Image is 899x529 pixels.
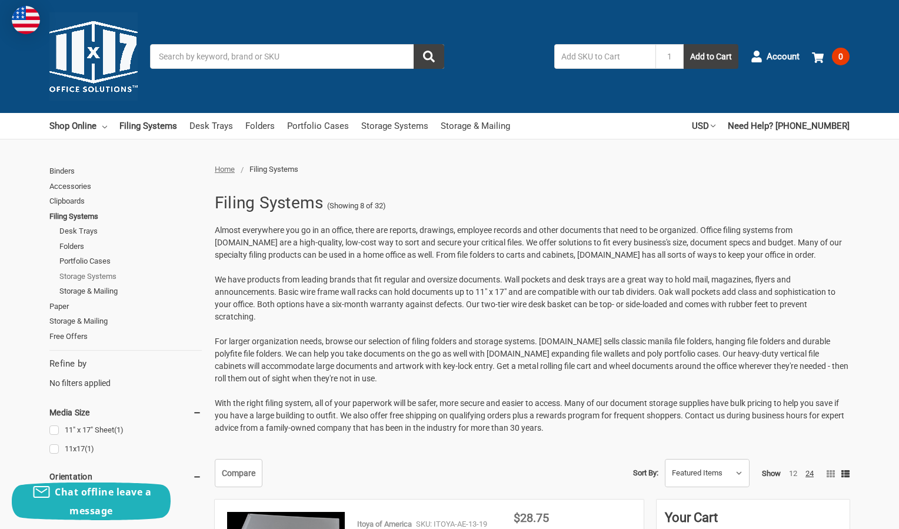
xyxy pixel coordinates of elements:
[215,397,850,434] p: With the right filing system, all of your paperwork will be safer, more secure and easier to acce...
[832,48,850,65] span: 0
[49,441,202,457] a: 11x17
[215,459,262,487] a: Compare
[55,485,151,517] span: Chat offline leave a message
[287,113,349,139] a: Portfolio Cases
[59,239,202,254] a: Folders
[150,44,444,69] input: Search by keyword, brand or SKU
[114,425,124,434] span: (1)
[215,335,850,385] p: For larger organization needs, browse our selection of filing folders and storage systems. [DOMAI...
[59,224,202,239] a: Desk Trays
[12,6,40,34] img: duty and tax information for United States
[684,44,738,69] button: Add to Cart
[633,464,658,482] label: Sort By:
[728,113,850,139] a: Need Help? [PHONE_NUMBER]
[49,405,202,420] h5: Media Size
[49,329,202,344] a: Free Offers
[49,470,202,484] h5: Orientation
[215,224,850,261] p: Almost everywhere you go in an office, there are reports, drawings, employee records and other do...
[215,165,235,174] a: Home
[767,50,800,64] span: Account
[245,113,275,139] a: Folders
[85,444,94,453] span: (1)
[59,284,202,299] a: Storage & Mailing
[49,209,202,224] a: Filing Systems
[327,200,386,212] span: (Showing 8 of 32)
[49,314,202,329] a: Storage & Mailing
[49,12,138,101] img: 11x17.com
[49,357,202,389] div: No filters applied
[215,274,850,323] p: We have products from leading brands that fit regular and oversize documents. Wall pockets and de...
[215,188,324,218] h1: Filing Systems
[119,113,177,139] a: Filing Systems
[554,44,655,69] input: Add SKU to Cart
[249,165,298,174] span: Filing Systems
[59,254,202,269] a: Portfolio Cases
[49,164,202,179] a: Binders
[805,469,814,478] a: 24
[751,41,800,72] a: Account
[49,113,107,139] a: Shop Online
[789,469,797,478] a: 12
[762,469,781,478] span: Show
[812,41,850,72] a: 0
[49,299,202,314] a: Paper
[59,269,202,284] a: Storage Systems
[49,357,202,371] h5: Refine by
[49,422,202,438] a: 11" x 17" Sheet
[49,194,202,209] a: Clipboards
[49,179,202,194] a: Accessories
[189,113,233,139] a: Desk Trays
[692,113,715,139] a: USD
[12,483,171,520] button: Chat offline leave a message
[514,511,549,525] span: $28.75
[361,113,428,139] a: Storage Systems
[441,113,510,139] a: Storage & Mailing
